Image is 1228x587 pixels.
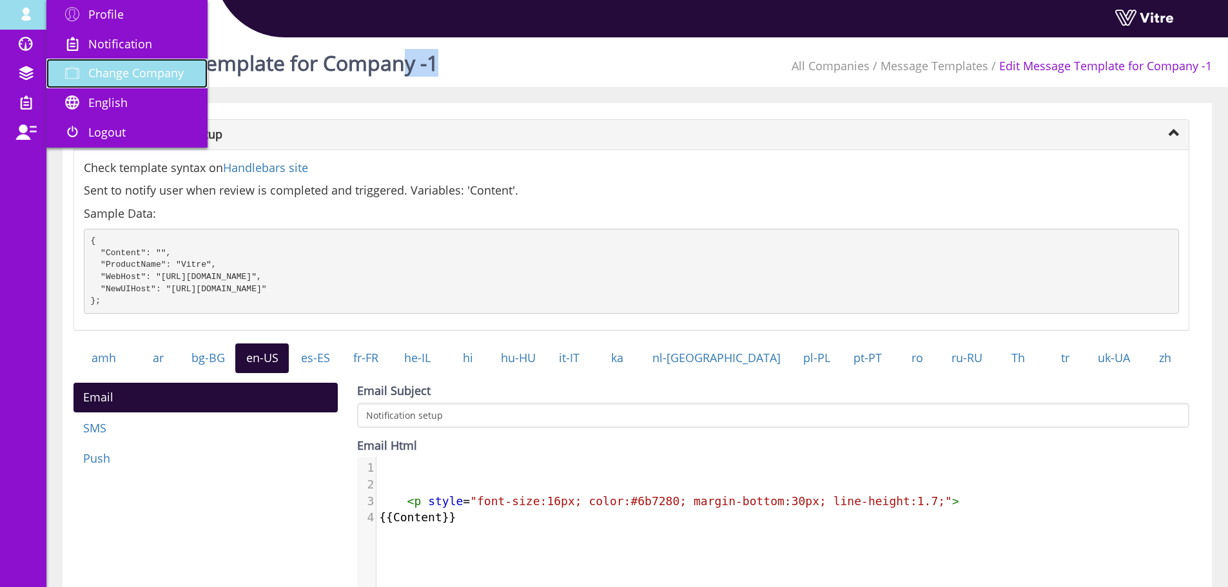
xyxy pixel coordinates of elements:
[73,383,338,412] a: Email
[414,494,421,508] span: p
[223,160,308,175] a: Handlebars site
[1043,343,1087,373] a: tr
[46,88,208,118] a: English
[63,32,438,87] h1: Edit Message Template for Company -1
[641,343,792,373] a: nl-[GEOGRAPHIC_DATA]
[134,343,181,373] a: ar
[357,493,376,510] div: 3
[46,30,208,59] a: Notification
[391,343,444,373] a: he-IL
[1087,343,1140,373] a: uk-UA
[84,182,1179,199] p: Sent to notify user when review is completed and triggered. Variables: 'Content'.
[491,343,545,373] a: hu-HU
[88,36,152,52] span: Notification
[88,95,128,110] span: English
[73,414,338,443] a: SMS
[357,476,376,493] div: 2
[1141,343,1189,373] a: zh
[342,343,391,373] a: fr-FR
[444,343,491,373] a: hi
[73,343,134,373] a: amh
[73,444,338,474] a: Push
[88,124,126,140] span: Logout
[182,343,235,373] a: bg-BG
[84,160,1179,177] p: Check template syntax on
[592,343,641,373] a: ka
[84,206,1179,222] p: Sample Data:
[289,343,341,373] a: es-ES
[379,494,959,508] span: =
[470,494,952,508] span: "font-size:16px; color:#6b7280; margin-bottom:30px; line-height:1.7;"
[792,343,842,373] a: pl-PL
[993,343,1043,373] a: Th
[46,59,208,88] a: Change Company
[357,509,376,526] div: 4
[893,343,941,373] a: ro
[842,343,893,373] a: pt-PT
[545,343,592,373] a: it-IT
[941,343,993,373] a: ru-RU
[84,229,1179,314] pre: { "Content": "", "ProductName": "Vitre", "WebHost": "[URL][DOMAIN_NAME]", "NewUIHost": "[URL][DOM...
[407,494,414,508] span: <
[357,383,431,399] label: Email Subject
[379,510,456,524] span: {{Content}}
[357,459,376,476] div: 1
[357,438,417,454] label: Email Html
[792,58,870,75] li: All Companies
[88,6,124,22] span: Profile
[235,343,289,373] a: en-US
[952,494,959,508] span: >
[988,58,1212,75] li: Edit Message Template for Company -1
[46,118,208,148] a: Logout
[428,494,463,508] span: style
[881,58,988,73] a: Message Templates
[88,65,184,81] span: Change Company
